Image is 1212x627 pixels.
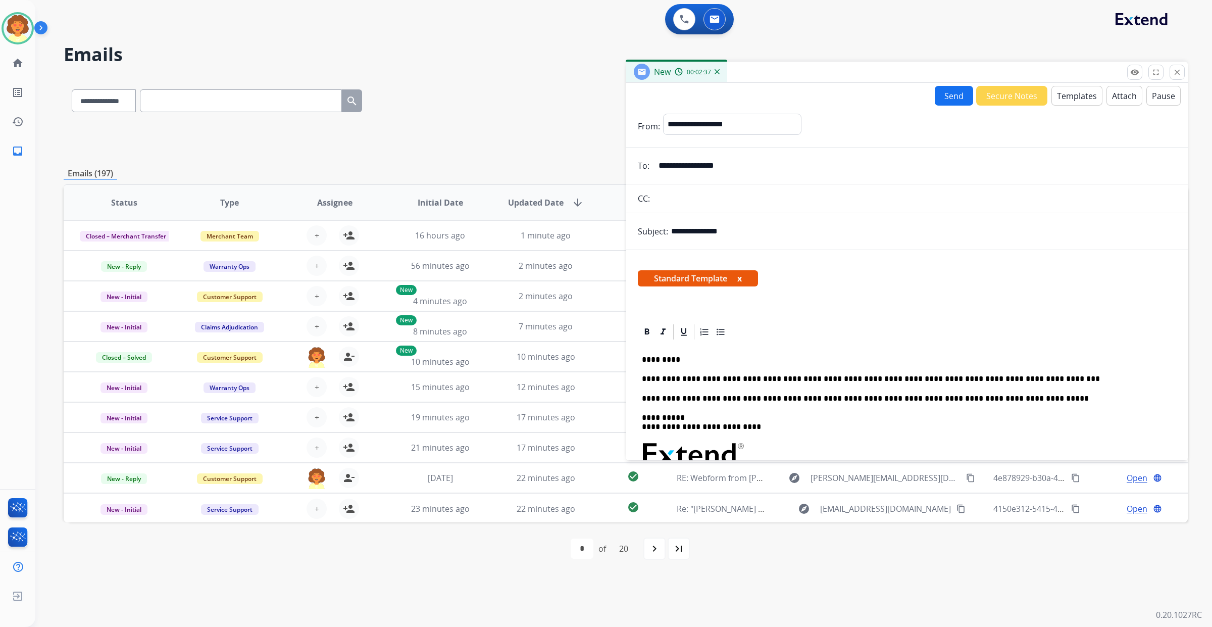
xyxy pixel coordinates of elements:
[315,442,319,454] span: +
[517,412,575,423] span: 17 minutes ago
[317,197,352,209] span: Assignee
[343,229,355,242] mat-icon: person_add
[307,468,327,489] img: agent-avatar
[638,160,649,172] p: To:
[428,472,453,484] span: [DATE]
[396,315,417,325] p: New
[413,326,467,337] span: 8 minutes ago
[519,260,573,271] span: 2 minutes ago
[12,86,24,99] mat-icon: list_alt
[517,351,575,362] span: 10 minutes ago
[64,167,117,180] p: Emails (197)
[307,225,327,246] button: +
[200,231,259,242] span: Merchant Team
[204,382,256,393] span: Warranty Ops
[343,351,355,363] mat-icon: person_remove
[418,197,463,209] span: Initial Date
[993,472,1146,484] span: 4e878929-b30a-444f-96e0-e57b991003af
[638,270,758,286] span: Standard Template
[343,320,355,332] mat-icon: person_add
[307,286,327,306] button: +
[820,503,951,515] span: [EMAIL_ADDRESS][DOMAIN_NAME]
[411,412,470,423] span: 19 minutes ago
[315,320,319,332] span: +
[508,197,564,209] span: Updated Date
[697,324,712,340] div: Ordered List
[201,443,259,454] span: Service Support
[655,324,671,340] div: Italic
[315,229,319,242] span: +
[396,346,417,356] p: New
[343,503,355,515] mat-icon: person_add
[1127,472,1147,484] span: Open
[811,472,960,484] span: [PERSON_NAME][EMAIL_ADDRESS][DOMAIN_NAME]
[197,292,263,302] span: Customer Support
[798,503,810,515] mat-icon: explore
[100,443,147,454] span: New - Initial
[1130,68,1139,77] mat-icon: remove_red_eye
[201,504,259,515] span: Service Support
[220,197,239,209] span: Type
[519,321,573,332] span: 7 minutes ago
[307,377,327,397] button: +
[307,316,327,336] button: +
[1071,504,1080,513] mat-icon: content_copy
[101,261,147,272] span: New - Reply
[519,291,573,302] span: 2 minutes ago
[517,503,575,514] span: 22 minutes ago
[346,95,358,107] mat-icon: search
[12,57,24,69] mat-icon: home
[315,503,319,515] span: +
[788,472,800,484] mat-icon: explore
[517,381,575,393] span: 12 minutes ago
[1153,473,1162,483] mat-icon: language
[343,381,355,393] mat-icon: person_add
[654,66,671,77] span: New
[204,261,256,272] span: Warranty Ops
[713,324,728,340] div: Bullet List
[638,120,660,132] p: From:
[201,413,259,423] span: Service Support
[111,197,137,209] span: Status
[12,116,24,128] mat-icon: history
[1127,503,1147,515] span: Open
[1173,68,1182,77] mat-icon: close
[307,256,327,276] button: +
[639,324,654,340] div: Bold
[1146,86,1181,106] button: Pause
[4,14,32,42] img: avatar
[411,356,470,367] span: 10 minutes ago
[315,381,319,393] span: +
[307,499,327,519] button: +
[64,44,1188,65] h2: Emails
[935,86,973,106] button: Send
[315,290,319,302] span: +
[197,473,263,484] span: Customer Support
[737,272,742,284] button: x
[638,225,668,237] p: Subject:
[343,290,355,302] mat-icon: person_add
[315,411,319,423] span: +
[1106,86,1142,106] button: Attach
[343,472,355,484] mat-icon: person_remove
[12,145,24,157] mat-icon: inbox
[676,324,691,340] div: Underline
[411,503,470,514] span: 23 minutes ago
[1151,68,1160,77] mat-icon: fullscreen
[677,472,982,484] span: RE: Webform from [PERSON_NAME][EMAIL_ADDRESS][DOMAIN_NAME] on [DATE]
[197,352,263,363] span: Customer Support
[396,285,417,295] p: New
[315,260,319,272] span: +
[976,86,1047,106] button: Secure Notes
[1156,609,1202,621] p: 0.20.1027RC
[411,442,470,453] span: 21 minutes ago
[100,322,147,332] span: New - Initial
[307,407,327,427] button: +
[638,192,650,205] p: CC:
[307,438,327,458] button: +
[101,473,147,484] span: New - Reply
[598,543,606,555] div: of
[521,230,571,241] span: 1 minute ago
[415,230,465,241] span: 16 hours ago
[648,543,661,555] mat-icon: navigate_next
